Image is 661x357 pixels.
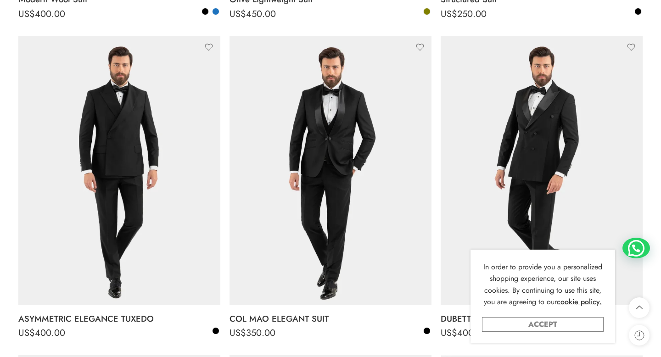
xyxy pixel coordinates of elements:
[441,310,643,328] a: DUBETTI PLEATED CEREMONY SUIT
[441,326,457,340] span: US$
[18,7,65,21] bdi: 400.00
[482,317,604,332] a: Accept
[483,262,602,307] span: In order to provide you a personalized shopping experience, our site uses cookies. By continuing ...
[441,7,487,21] bdi: 250.00
[18,310,220,328] a: ASYMMETRIC ELEGANCE TUXEDO
[441,326,487,340] bdi: 400.00
[212,7,220,16] a: Blue
[230,310,431,328] a: COL MAO ELEGANT SUIT
[230,326,246,340] span: US$
[18,326,65,340] bdi: 400.00
[441,7,457,21] span: US$
[423,7,431,16] a: Olive
[212,327,220,335] a: Black
[18,326,35,340] span: US$
[18,7,35,21] span: US$
[230,7,276,21] bdi: 450.00
[557,296,602,308] a: cookie policy.
[230,326,275,340] bdi: 350.00
[423,327,431,335] a: Black
[230,7,246,21] span: US$
[201,7,209,16] a: Black
[634,7,642,16] a: Black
